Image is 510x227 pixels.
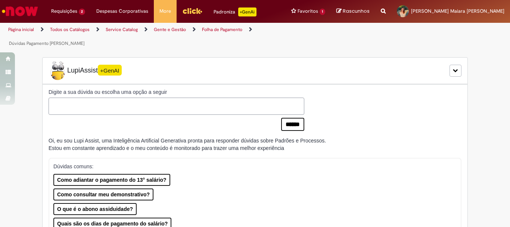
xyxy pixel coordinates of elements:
div: Padroniza [214,7,256,16]
img: ServiceNow [1,4,39,19]
a: Dúvidas Pagamento [PERSON_NAME] [9,40,84,46]
a: Folha de Pagamento [202,27,242,33]
span: +GenAI [98,65,122,76]
div: Oi, eu sou Lupi Assist, uma Inteligência Artificial Generativa pronta para responder dúvidas sobr... [49,137,326,152]
a: Rascunhos [336,8,370,15]
span: [PERSON_NAME] Maiara [PERSON_NAME] [411,8,504,14]
button: Como adiantar o pagamento do 13° salário? [53,174,170,186]
a: Service Catalog [106,27,138,33]
p: +GenAi [238,7,256,16]
label: Digite a sua dúvida ou escolha uma opção a seguir [49,88,304,96]
span: More [159,7,171,15]
a: Gente e Gestão [154,27,186,33]
a: Todos os Catálogos [50,27,90,33]
div: LupiLupiAssist+GenAI [42,57,468,84]
span: LupiAssist [49,61,122,80]
p: Dúvidas comuns: [53,163,451,170]
a: Página inicial [8,27,34,33]
span: Favoritos [298,7,318,15]
span: Requisições [51,7,77,15]
ul: Trilhas de página [6,23,335,50]
span: 2 [79,9,85,15]
button: Como consultar meu demonstrativo? [53,188,153,200]
img: click_logo_yellow_360x200.png [182,5,202,16]
span: Rascunhos [343,7,370,15]
img: Lupi [49,61,67,80]
span: 1 [320,9,325,15]
button: O que é o abono assiduidade? [53,203,137,215]
span: Despesas Corporativas [96,7,148,15]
